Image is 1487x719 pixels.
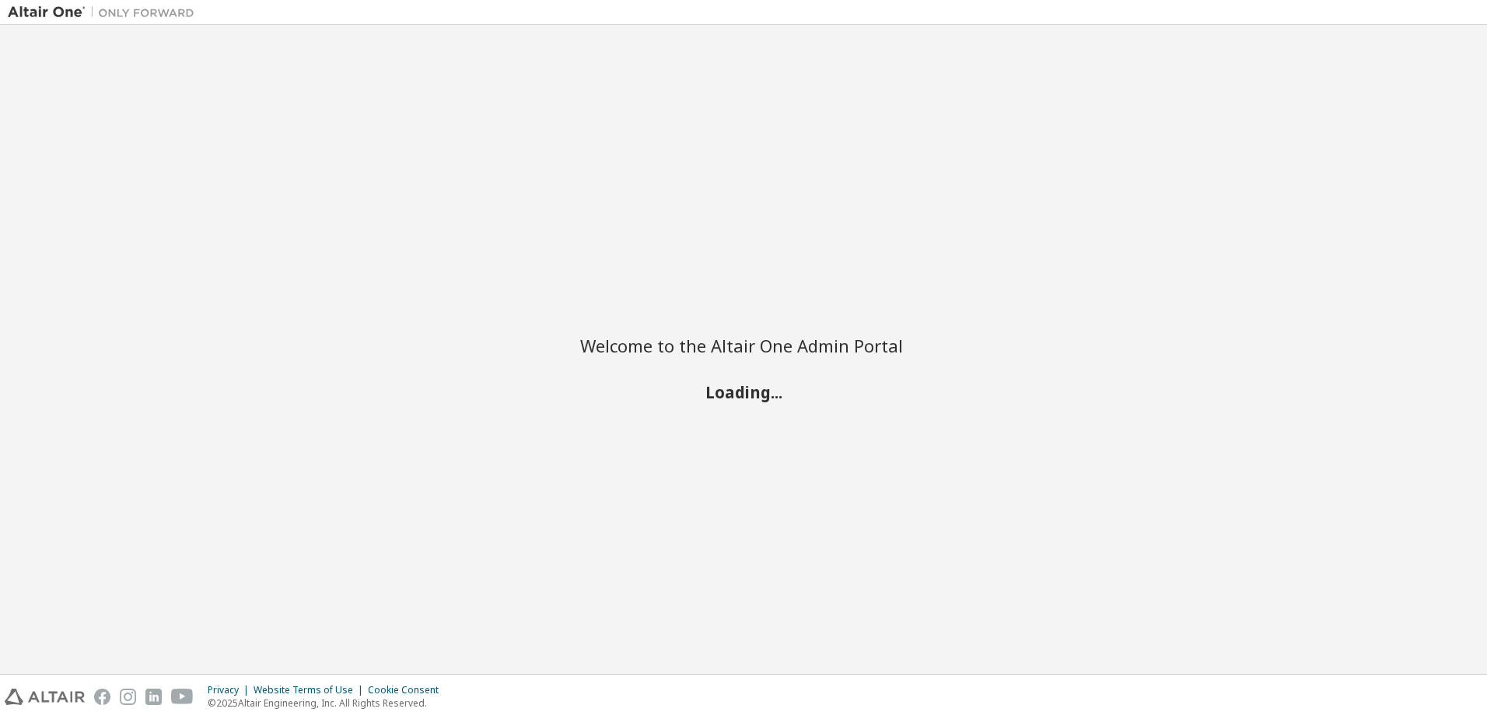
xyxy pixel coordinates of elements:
[145,689,162,705] img: linkedin.svg
[5,689,85,705] img: altair_logo.svg
[368,684,448,696] div: Cookie Consent
[208,684,254,696] div: Privacy
[254,684,368,696] div: Website Terms of Use
[580,382,907,402] h2: Loading...
[580,335,907,356] h2: Welcome to the Altair One Admin Portal
[8,5,202,20] img: Altair One
[208,696,448,710] p: © 2025 Altair Engineering, Inc. All Rights Reserved.
[94,689,110,705] img: facebook.svg
[171,689,194,705] img: youtube.svg
[120,689,136,705] img: instagram.svg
